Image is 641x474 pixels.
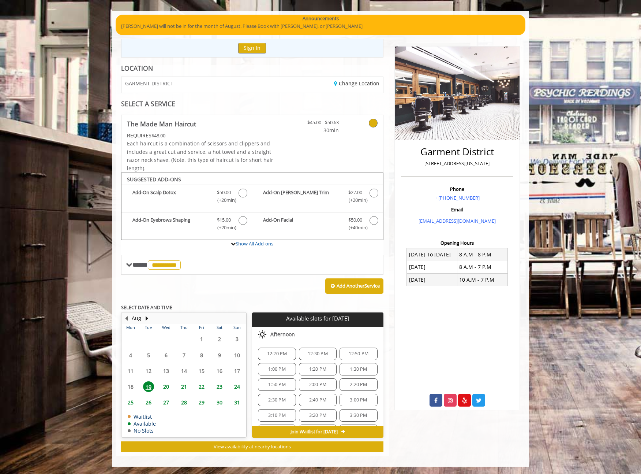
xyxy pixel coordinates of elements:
span: (+20min ) [213,196,235,204]
div: 1:20 PM [299,363,337,375]
span: 30 [214,397,225,408]
button: View availability at nearby locations [121,441,383,452]
b: The Made Man Haircut [127,119,196,129]
span: GARMENT DISTRICT [125,81,173,86]
div: SELECT A SERVICE [121,100,383,107]
div: 3:50 PM [299,425,337,437]
th: Sun [228,324,246,331]
td: Select day21 [175,379,192,395]
span: (+40min ) [344,224,366,232]
span: 31 [232,397,243,408]
label: Add-On Beard Trim [256,189,379,206]
span: 19 [143,381,154,392]
b: Add-On [PERSON_NAME] Trim [263,189,341,204]
button: Aug [132,314,141,322]
span: 3:30 PM [350,412,367,418]
span: 20 [161,381,172,392]
td: No Slots [128,428,156,433]
span: $50.00 [348,216,362,224]
h3: Phone [403,186,511,192]
b: Add Another Service [337,282,380,289]
b: SUGGESTED ADD-ONS [127,176,181,183]
th: Mon [122,324,139,331]
span: (+20min ) [344,196,366,204]
span: 3:00 PM [350,397,367,403]
span: Each haircut is a combination of scissors and clippers and includes a great cut and service, a ho... [127,140,273,171]
span: 12:30 PM [308,351,328,357]
td: Select day19 [139,379,157,395]
a: Show All Add-ons [236,240,273,247]
span: 12:50 PM [349,351,369,357]
td: Select day31 [228,395,246,410]
span: 1:00 PM [268,366,285,372]
td: Select day28 [175,395,192,410]
label: Add-On Facial [256,216,379,233]
span: Join Waitlist for [DATE] [290,429,338,435]
span: 24 [232,381,243,392]
td: Select day25 [122,395,139,410]
span: 1:50 PM [268,382,285,388]
div: 2:00 PM [299,378,337,391]
span: 2:20 PM [350,382,367,388]
td: Select day23 [210,379,228,395]
p: [PERSON_NAME] will not be in for the month of August. Please Book with [PERSON_NAME], or [PERSON_... [121,22,520,30]
td: [DATE] [407,274,457,286]
th: Thu [175,324,192,331]
button: Sign In [238,43,266,53]
td: 8 A.M - 7 P.M [457,261,507,273]
span: 2:40 PM [309,397,326,403]
button: Next Month [144,314,150,322]
div: 3:20 PM [299,409,337,422]
div: 1:00 PM [258,363,296,375]
td: Select day29 [193,395,210,410]
td: Select day20 [157,379,175,395]
td: 8 A.M - 8 P.M [457,248,507,261]
div: 12:20 PM [258,348,296,360]
th: Tue [139,324,157,331]
b: Add-On Facial [263,216,341,232]
td: Select day24 [228,379,246,395]
td: Waitlist [128,414,156,419]
div: 12:50 PM [340,348,377,360]
span: 25 [125,397,136,408]
p: [STREET_ADDRESS][US_STATE] [403,160,511,167]
td: [DATE] To [DATE] [407,248,457,261]
b: Announcements [303,15,339,22]
span: 12:20 PM [267,351,287,357]
td: 10 A.M - 7 P.M [457,274,507,286]
div: 3:10 PM [258,409,296,422]
td: [DATE] [407,261,457,273]
td: Select day30 [210,395,228,410]
a: $45.00 - $50.63 [296,115,339,134]
label: Add-On Eyebrows Shaping [125,216,248,233]
div: 1:30 PM [340,363,377,375]
span: 26 [143,397,154,408]
a: + [PHONE_NUMBER] [435,195,480,201]
td: Select day27 [157,395,175,410]
span: 28 [179,397,190,408]
span: (+20min ) [213,224,235,232]
div: $48.00 [127,132,274,140]
span: Afternoon [270,332,295,337]
span: 2:00 PM [309,382,326,388]
b: Add-On Scalp Detox [132,189,210,204]
span: 27 [161,397,172,408]
div: 2:30 PM [258,394,296,406]
span: 23 [214,381,225,392]
td: Select day22 [193,379,210,395]
b: LOCATION [121,64,153,73]
h3: Email [403,207,511,212]
div: 4:00 PM [340,425,377,437]
span: This service needs some Advance to be paid before we block your appointment [127,132,151,139]
button: Add AnotherService [325,278,383,294]
h3: Opening Hours [401,240,513,245]
div: 2:20 PM [340,378,377,391]
span: 21 [179,381,190,392]
span: 22 [196,381,207,392]
span: 2:30 PM [268,397,285,403]
label: Add-On Scalp Detox [125,189,248,206]
span: 30min [296,126,339,134]
th: Fri [193,324,210,331]
p: Available slots for [DATE] [255,315,380,322]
